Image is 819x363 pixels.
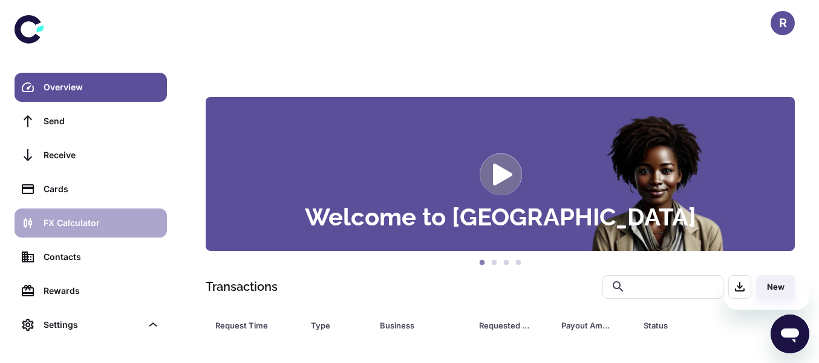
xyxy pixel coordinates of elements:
div: Overview [44,81,160,94]
div: Requested Amount [479,317,531,334]
div: Settings [44,318,142,331]
a: Overview [15,73,167,102]
button: 1 [476,257,488,269]
button: 2 [488,257,500,269]
a: Rewards [15,276,167,305]
a: Cards [15,175,167,204]
div: Receive [44,148,160,162]
a: Contacts [15,242,167,271]
a: Receive [15,141,167,170]
button: 4 [512,257,524,269]
div: Send [44,115,160,128]
iframe: Message from company [725,283,809,310]
h3: Welcome to [GEOGRAPHIC_DATA] [305,205,696,229]
div: Cards [44,182,160,196]
div: Type [311,317,350,334]
span: Requested Amount [479,317,547,334]
a: Send [15,107,167,136]
div: Payout Amount [561,317,613,334]
button: R [771,11,795,35]
button: 3 [500,257,512,269]
h1: Transactions [206,278,278,296]
div: Request Time [215,317,281,334]
iframe: Button to launch messaging window [771,315,809,353]
div: Rewards [44,284,160,298]
div: Settings [15,310,167,339]
span: Type [311,317,365,334]
span: Request Time [215,317,296,334]
span: Payout Amount [561,317,629,334]
div: Contacts [44,250,160,264]
div: Status [644,317,729,334]
div: FX Calculator [44,216,160,230]
button: New [756,275,795,299]
span: Status [644,317,745,334]
a: FX Calculator [15,208,167,238]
